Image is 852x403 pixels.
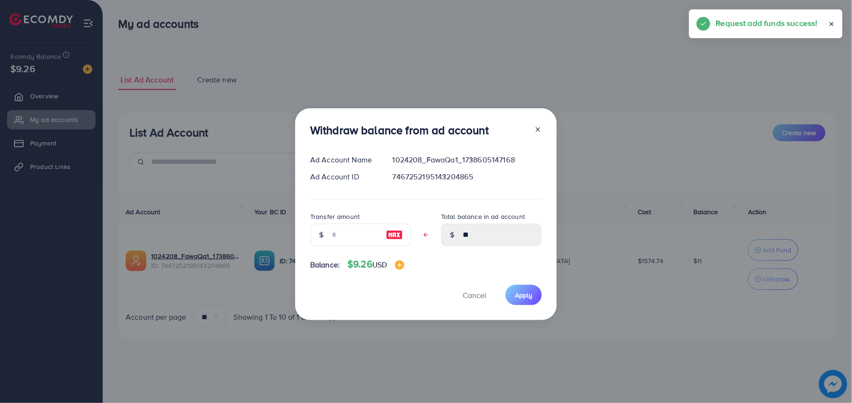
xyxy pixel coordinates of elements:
div: Ad Account Name [303,154,385,165]
span: Balance: [310,259,340,270]
span: Cancel [463,290,486,300]
button: Cancel [451,285,498,305]
div: Ad Account ID [303,171,385,182]
h3: Withdraw balance from ad account [310,123,489,137]
img: image [386,229,403,241]
label: Transfer amount [310,212,360,221]
span: USD [372,259,387,270]
span: Apply [515,290,532,300]
button: Apply [506,285,542,305]
div: 1024208_FawaQa1_1738605147168 [385,154,549,165]
img: image [395,260,404,270]
label: Total balance in ad account [441,212,525,221]
div: 7467252195143204865 [385,171,549,182]
h5: Request add funds success! [716,17,818,29]
h4: $9.26 [347,258,404,270]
